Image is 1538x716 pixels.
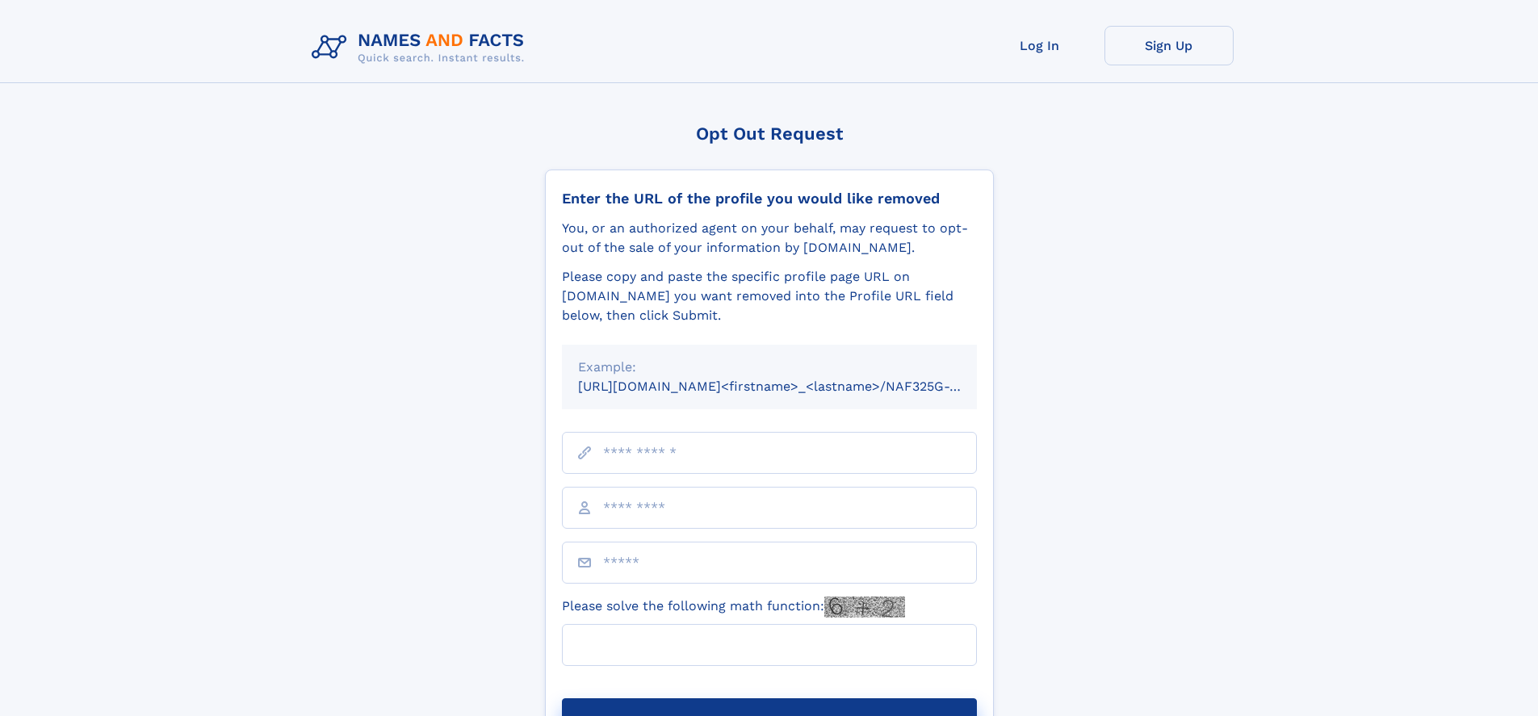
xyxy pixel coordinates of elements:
[578,379,1008,394] small: [URL][DOMAIN_NAME]<firstname>_<lastname>/NAF325G-xxxxxxxx
[562,597,905,618] label: Please solve the following math function:
[305,26,538,69] img: Logo Names and Facts
[562,219,977,258] div: You, or an authorized agent on your behalf, may request to opt-out of the sale of your informatio...
[578,358,961,377] div: Example:
[1104,26,1234,65] a: Sign Up
[975,26,1104,65] a: Log In
[545,124,994,144] div: Opt Out Request
[562,267,977,325] div: Please copy and paste the specific profile page URL on [DOMAIN_NAME] you want removed into the Pr...
[562,190,977,207] div: Enter the URL of the profile you would like removed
